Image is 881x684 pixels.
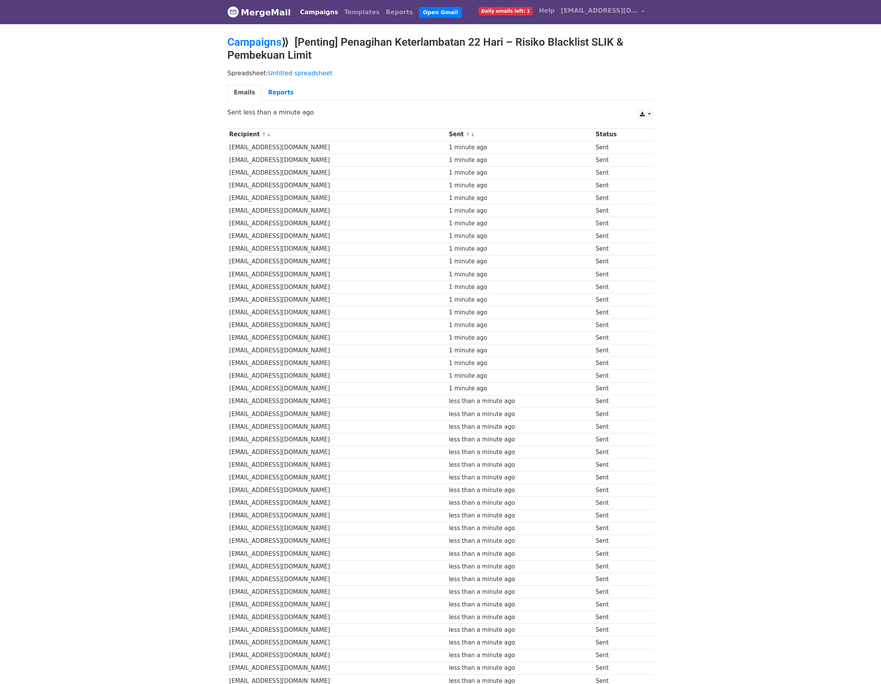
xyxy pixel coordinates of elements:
div: 1 minute ago [449,181,592,190]
div: less than a minute ago [449,537,592,545]
div: 1 minute ago [449,308,592,317]
div: less than a minute ago [449,524,592,533]
div: 1 minute ago [449,321,592,330]
td: [EMAIL_ADDRESS][DOMAIN_NAME] [227,344,447,357]
td: [EMAIL_ADDRESS][DOMAIN_NAME] [227,433,447,446]
div: 1 minute ago [449,207,592,215]
td: [EMAIL_ADDRESS][DOMAIN_NAME] [227,357,447,370]
div: less than a minute ago [449,461,592,469]
td: Sent [594,243,646,255]
div: less than a minute ago [449,613,592,622]
td: [EMAIL_ADDRESS][DOMAIN_NAME] [227,560,447,573]
div: 1 minute ago [449,169,592,177]
td: [EMAIL_ADDRESS][DOMAIN_NAME] [227,624,447,636]
td: Sent [594,547,646,560]
td: [EMAIL_ADDRESS][DOMAIN_NAME] [227,395,447,408]
td: [EMAIL_ADDRESS][DOMAIN_NAME] [227,535,447,547]
td: Sent [594,408,646,420]
th: Sent [447,128,594,141]
div: less than a minute ago [449,562,592,571]
td: [EMAIL_ADDRESS][DOMAIN_NAME] [227,547,447,560]
a: Untitled spreadsheet [268,69,332,77]
td: Sent [594,255,646,268]
a: [EMAIL_ADDRESS][DOMAIN_NAME] [558,3,648,21]
div: less than a minute ago [449,486,592,495]
td: [EMAIL_ADDRESS][DOMAIN_NAME] [227,446,447,459]
a: Campaigns [227,36,282,48]
span: [EMAIL_ADDRESS][DOMAIN_NAME] [561,6,638,15]
a: Daily emails left: 1 [475,3,536,18]
p: Sent less than a minute ago [227,108,654,116]
td: Sent [594,522,646,535]
td: Sent [594,166,646,179]
td: Sent [594,471,646,484]
div: less than a minute ago [449,575,592,584]
td: Sent [594,598,646,611]
div: 1 minute ago [449,346,592,355]
td: [EMAIL_ADDRESS][DOMAIN_NAME] [227,319,447,332]
a: Open Gmail [419,7,462,18]
td: Sent [594,230,646,243]
td: Sent [594,649,646,662]
td: [EMAIL_ADDRESS][DOMAIN_NAME] [227,382,447,395]
td: [EMAIL_ADDRESS][DOMAIN_NAME] [227,573,447,585]
td: [EMAIL_ADDRESS][DOMAIN_NAME] [227,497,447,509]
td: [EMAIL_ADDRESS][DOMAIN_NAME] [227,459,447,471]
td: Sent [594,459,646,471]
td: Sent [594,560,646,573]
div: 1 minute ago [449,245,592,253]
td: Sent [594,573,646,585]
div: less than a minute ago [449,626,592,634]
div: 1 minute ago [449,194,592,203]
div: 1 minute ago [449,296,592,304]
td: Sent [594,395,646,408]
td: Sent [594,611,646,624]
td: [EMAIL_ADDRESS][DOMAIN_NAME] [227,166,447,179]
td: [EMAIL_ADDRESS][DOMAIN_NAME] [227,408,447,420]
a: Reports [383,5,416,20]
a: MergeMail [227,4,291,20]
td: [EMAIL_ADDRESS][DOMAIN_NAME] [227,586,447,598]
div: 1 minute ago [449,384,592,393]
div: 1 minute ago [449,219,592,228]
td: [EMAIL_ADDRESS][DOMAIN_NAME] [227,192,447,205]
td: Sent [594,332,646,344]
td: [EMAIL_ADDRESS][DOMAIN_NAME] [227,420,447,433]
td: Sent [594,154,646,166]
td: Sent [594,484,646,497]
th: Recipient [227,128,447,141]
div: less than a minute ago [449,423,592,431]
div: less than a minute ago [449,588,592,596]
a: Templates [341,5,383,20]
div: less than a minute ago [449,550,592,558]
td: Sent [594,662,646,674]
td: Sent [594,293,646,306]
div: 1 minute ago [449,372,592,380]
td: Sent [594,433,646,446]
td: [EMAIL_ADDRESS][DOMAIN_NAME] [227,230,447,243]
div: less than a minute ago [449,511,592,520]
a: Reports [262,85,300,101]
td: [EMAIL_ADDRESS][DOMAIN_NAME] [227,636,447,649]
a: ↑ [262,132,266,137]
div: less than a minute ago [449,410,592,419]
td: [EMAIL_ADDRESS][DOMAIN_NAME] [227,611,447,624]
td: [EMAIL_ADDRESS][DOMAIN_NAME] [227,522,447,535]
div: less than a minute ago [449,499,592,507]
td: Sent [594,192,646,205]
td: [EMAIL_ADDRESS][DOMAIN_NAME] [227,370,447,382]
td: Sent [594,205,646,217]
div: less than a minute ago [449,600,592,609]
div: less than a minute ago [449,448,592,457]
td: [EMAIL_ADDRESS][DOMAIN_NAME] [227,141,447,154]
div: less than a minute ago [449,651,592,660]
td: Sent [594,179,646,192]
td: [EMAIL_ADDRESS][DOMAIN_NAME] [227,243,447,255]
td: Sent [594,281,646,293]
td: Sent [594,217,646,230]
td: [EMAIL_ADDRESS][DOMAIN_NAME] [227,268,447,281]
a: ↓ [470,132,475,137]
a: ↑ [466,132,470,137]
td: [EMAIL_ADDRESS][DOMAIN_NAME] [227,179,447,192]
td: Sent [594,357,646,370]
